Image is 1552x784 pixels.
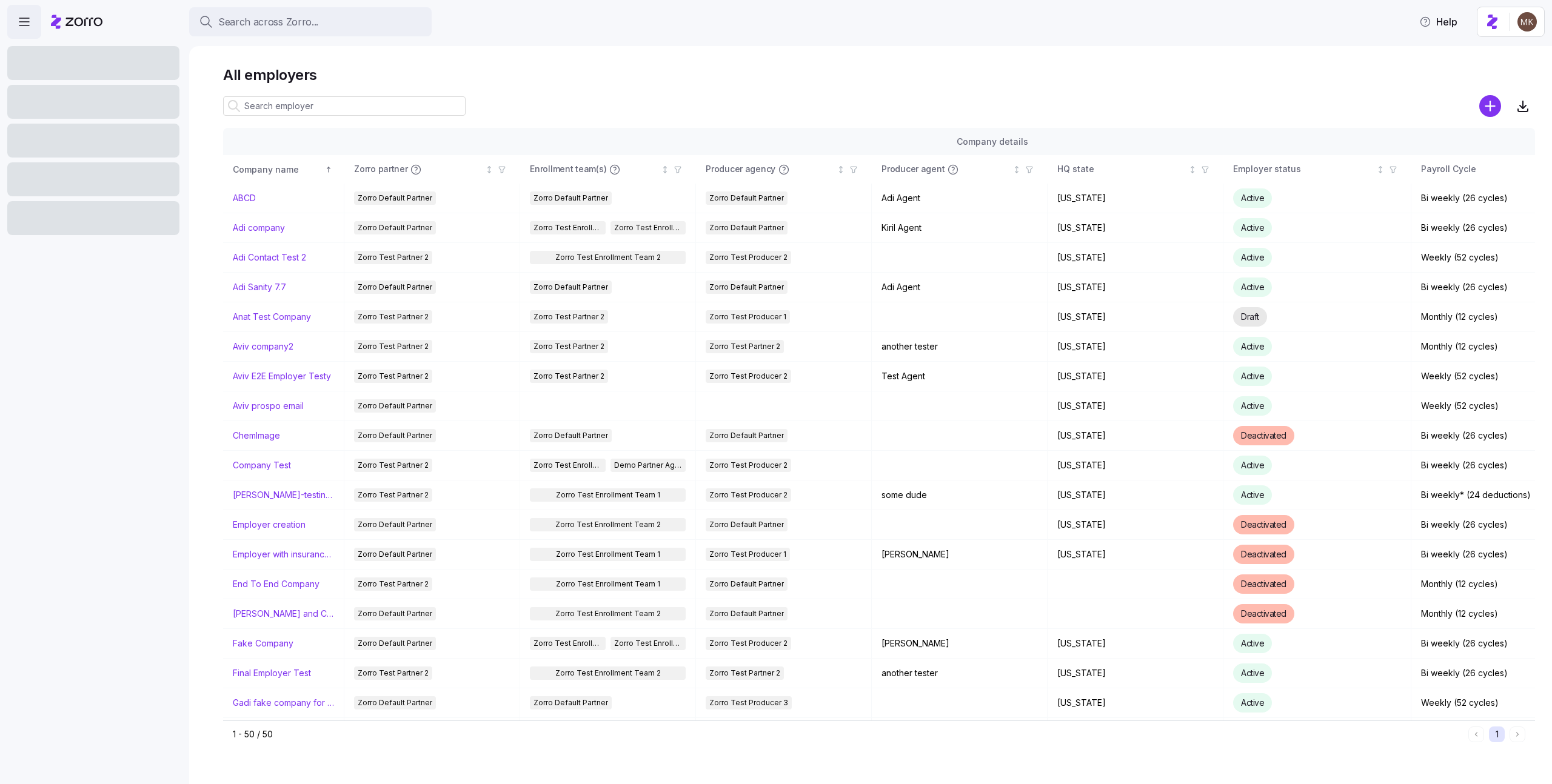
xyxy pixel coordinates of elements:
button: Search across Zorro... [189,7,432,36]
td: [US_STATE] [1048,243,1223,273]
span: Zorro Default Partner [709,577,784,591]
span: Zorro Test Partner 2 [709,340,780,353]
div: Sorted ascending [324,165,333,174]
span: Active [1241,222,1264,233]
span: Deactivated [1241,519,1286,530]
a: Anat Test Company [233,311,311,323]
span: Zorro Default Partner [358,518,432,531]
span: Zorro Default Partner [358,696,432,709]
span: Zorro Test Producer 2 [709,251,788,264]
span: Active [1241,697,1264,708]
span: Active [1241,193,1264,203]
span: Zorro Default Partner [533,281,608,294]
div: Not sorted [485,165,493,174]
span: Deactivated [1241,608,1286,619]
th: Employer statusNot sorted [1223,156,1411,184]
span: Zorro Test Partner 2 [533,310,604,324]
a: Gadi fake company for test [233,697,334,709]
span: Zorro Default Partner [358,548,432,561]
span: Zorro Test Producer 2 [709,459,788,472]
span: Deactivated [1241,549,1286,559]
span: Active [1241,638,1264,648]
span: Zorro Default Partner [709,429,784,442]
a: Aviv prospo email [233,400,304,412]
span: Zorro Default Partner [709,607,784,620]
span: Demo Partner Agency [614,459,683,472]
span: Zorro Default Partner [358,429,432,442]
td: [US_STATE] [1048,718,1223,748]
td: [US_STATE] [1048,540,1223,570]
img: 5ab780eebedb11a070f00e4a129a1a32 [1517,12,1537,32]
span: Zorro Test Enrollment Team 2 [533,637,602,650]
td: another tester [872,332,1048,362]
span: Producer agent [881,164,945,176]
td: Adi Agent [872,184,1048,213]
a: Fake Company [233,637,293,649]
span: Zorro Test Enrollment Team 2 [533,459,602,472]
span: Zorro Test Partner 2 [358,488,429,502]
div: Company name [233,163,323,176]
a: ABCD [233,192,256,204]
td: [US_STATE] [1048,184,1223,213]
span: Zorro Test Enrollment Team 2 [555,607,661,620]
td: [PERSON_NAME] [872,540,1048,570]
td: Test Agent [872,362,1048,391]
button: Next page [1510,726,1525,742]
div: HQ state [1057,163,1186,176]
h1: All employers [223,65,1535,84]
span: Zorro Test Enrollment Team 2 [555,518,661,531]
a: Company Test [233,459,291,471]
td: [US_STATE] [1048,629,1223,659]
td: [US_STATE] [1048,332,1223,362]
a: Adi Sanity 7.7 [233,281,286,293]
span: Zorro Test Enrollment Team 2 [555,666,661,680]
a: End To End Company [233,578,319,590]
span: Zorro Default Partner [358,191,432,205]
button: 1 [1489,726,1505,742]
th: HQ stateNot sorted [1048,156,1223,184]
span: Help [1419,15,1457,29]
a: Employer with insurance problems [233,548,334,560]
td: [US_STATE] [1048,362,1223,391]
span: Zorro Test Partner 2 [709,666,780,680]
span: Zorro Test Producer 2 [709,488,788,502]
span: Zorro Default Partner [709,191,784,205]
span: Zorro Default Partner [533,191,608,205]
div: Not sorted [1188,165,1197,174]
span: Zorro Test Partner 2 [533,340,604,353]
span: Zorro Default Partner [709,221,784,234]
span: Active [1241,371,1264,381]
a: [PERSON_NAME] and ChemImage [233,608,334,620]
th: Zorro partnerNot sorted [344,156,520,184]
span: Zorro partner [354,164,407,176]
div: Not sorted [661,165,669,174]
span: Enrollment team(s) [530,164,606,176]
th: Enrollment team(s)Not sorted [520,156,696,184]
a: Aviv company2 [233,341,293,353]
a: Employer creation [233,519,306,531]
span: Zorro Test Partner 2 [358,459,429,472]
span: Zorro Test Enrollment Team 1 [614,221,683,234]
span: Zorro Default Partner [358,607,432,620]
span: Zorro Default Partner [358,281,432,294]
input: Search employer [223,96,466,116]
th: Company nameSorted ascending [223,156,344,184]
span: Active [1241,668,1264,678]
td: Kiril Agent [872,213,1048,243]
span: Zorro Test Producer 2 [709,637,788,650]
span: Zorro Test Enrollment Team 1 [556,548,660,561]
span: Zorro Test Enrollment Team 2 [555,251,661,264]
td: [US_STATE] [1048,451,1223,480]
span: Zorro Default Partner [358,399,432,413]
span: Active [1241,400,1264,411]
div: 1 - 50 / 50 [233,728,1463,740]
span: Zorro Test Enrollment Team 1 [556,577,660,591]
button: Help [1410,10,1467,34]
span: Zorro Default Partner [358,221,432,234]
th: Producer agentNot sorted [872,156,1048,184]
div: Not sorted [1012,165,1021,174]
td: [US_STATE] [1048,659,1223,688]
td: [PERSON_NAME] [872,629,1048,659]
a: ChemImage [233,430,280,442]
div: Not sorted [837,165,845,174]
